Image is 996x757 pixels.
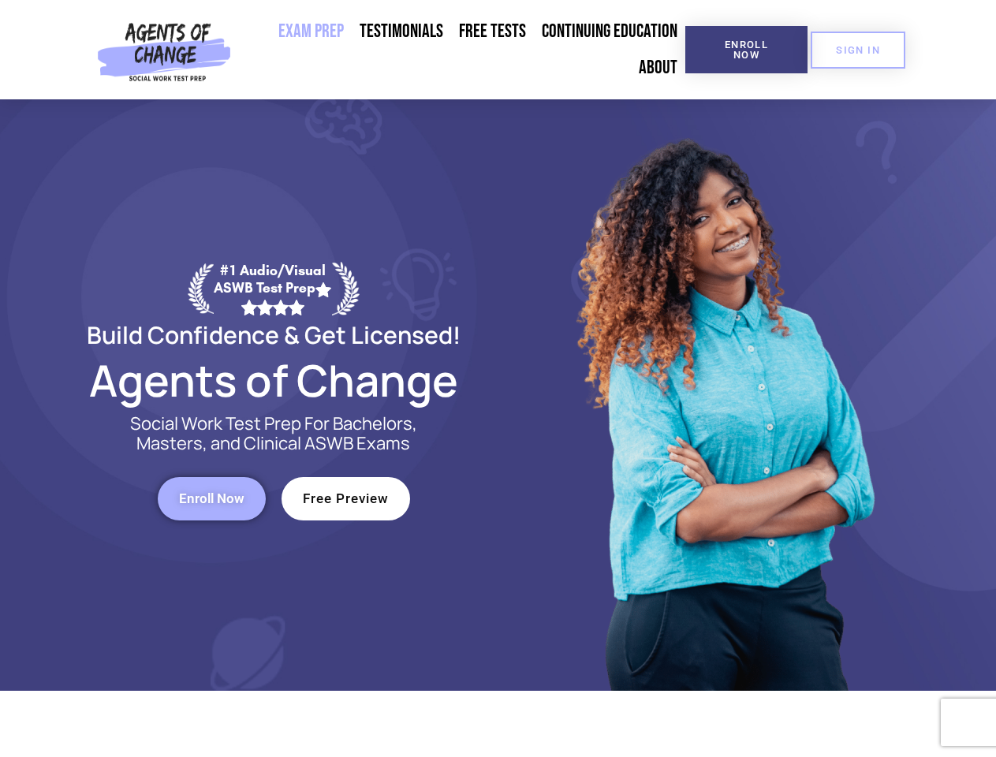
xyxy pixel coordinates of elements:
img: Website Image 1 (1) [565,99,881,691]
a: Continuing Education [534,13,685,50]
a: About [631,50,685,86]
a: Free Preview [282,477,410,520]
span: SIGN IN [836,45,880,55]
span: Enroll Now [711,39,782,60]
a: Enroll Now [158,477,266,520]
a: Free Tests [451,13,534,50]
a: Enroll Now [685,26,808,73]
nav: Menu [237,13,685,86]
span: Enroll Now [179,492,244,505]
a: Exam Prep [270,13,352,50]
span: Free Preview [303,492,389,505]
h2: Build Confidence & Get Licensed! [49,323,498,346]
h2: Agents of Change [49,362,498,398]
div: #1 Audio/Visual ASWB Test Prep [214,262,332,315]
a: Testimonials [352,13,451,50]
p: Social Work Test Prep For Bachelors, Masters, and Clinical ASWB Exams [112,414,435,453]
a: SIGN IN [811,32,905,69]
